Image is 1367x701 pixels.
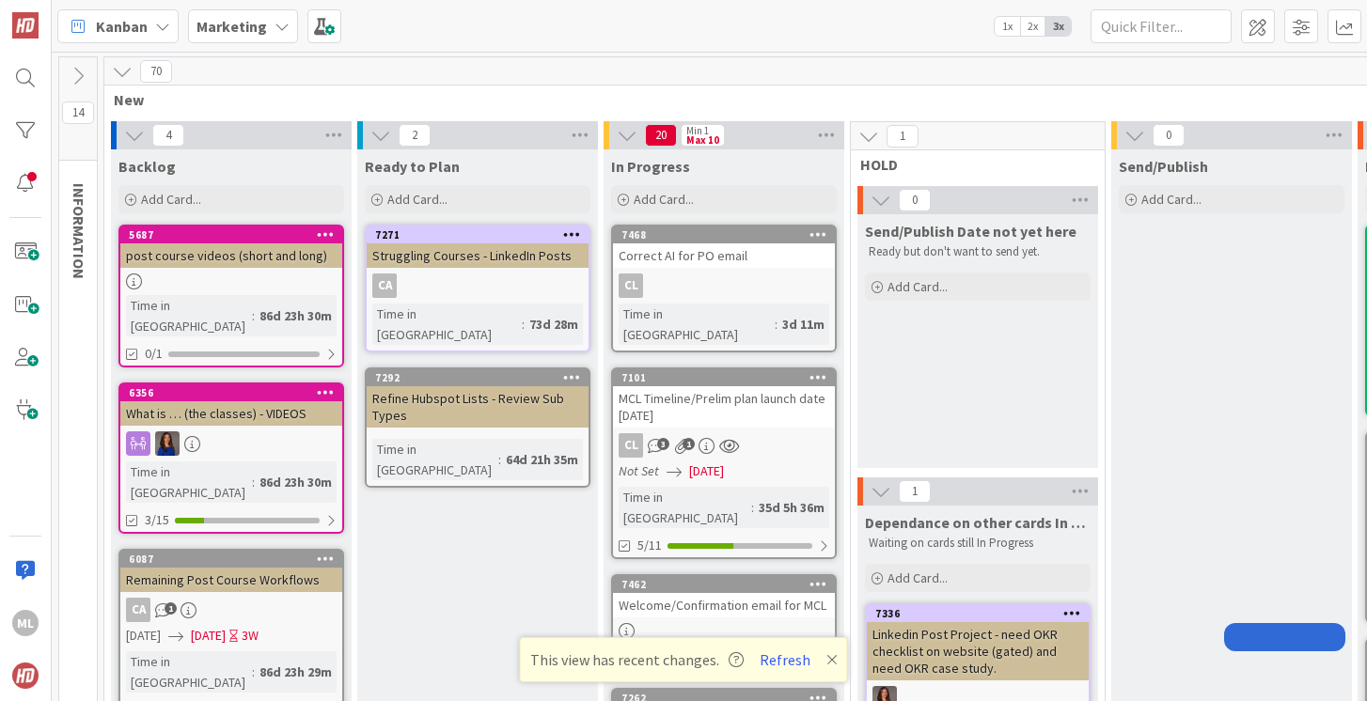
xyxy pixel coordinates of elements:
span: 2x [1020,17,1045,36]
div: Max 10 [686,135,719,145]
div: Linkedin Post Project - need OKR checklist on website (gated) and need OKR case study. [867,622,1089,680]
span: INFORMATION [70,183,88,279]
span: 0 [899,189,931,211]
div: 7468Correct AI for PO email [613,226,835,268]
div: 35d 5h 36m [754,497,829,518]
input: Quick Filter... [1091,9,1232,43]
div: Time in [GEOGRAPHIC_DATA] [126,651,252,693]
a: 7468Correct AI for PO emailCLTime in [GEOGRAPHIC_DATA]:3d 11m [611,225,837,352]
span: 4 [152,124,184,147]
span: [DATE] [689,461,724,481]
span: 0/1 [145,344,163,364]
div: Time in [GEOGRAPHIC_DATA] [126,295,252,336]
i: Not Set [619,462,659,479]
span: Dependance on other cards In progress [865,513,1091,532]
span: 0 [1153,124,1185,147]
div: CL [613,273,835,298]
div: 6356 [129,386,342,399]
a: 7271Struggling Courses - LinkedIn PostsCATime in [GEOGRAPHIC_DATA]:73d 28m [365,225,590,352]
div: 86d 23h 30m [255,305,337,326]
span: Add Card... [141,191,201,208]
span: Backlog [118,157,176,176]
div: SL [120,431,342,456]
div: Time in [GEOGRAPHIC_DATA] [619,304,775,345]
div: Time in [GEOGRAPHIC_DATA] [619,487,751,528]
div: 5687 [129,228,342,241]
span: 1 [899,480,931,503]
span: Send/Publish [1119,157,1208,176]
span: : [522,314,525,335]
img: Visit kanbanzone.com [12,12,39,39]
span: Add Card... [1141,191,1202,208]
span: 1 [165,602,177,615]
span: 3/15 [145,510,169,530]
span: : [775,314,778,335]
div: 7271 [375,228,589,241]
div: MCL Timeline/Prelim plan launch date [DATE] [613,386,835,428]
div: What is … (the classes) - VIDEOS [120,401,342,426]
div: 7462 [613,576,835,593]
div: 7101 [613,369,835,386]
div: 5687post course videos (short and long) [120,226,342,268]
div: CA [120,598,342,622]
div: Time in [GEOGRAPHIC_DATA] [372,439,498,480]
a: 7101MCL Timeline/Prelim plan launch date [DATE]CLNot Set[DATE]Time in [GEOGRAPHIC_DATA]:35d 5h 36... [611,367,837,559]
span: [DATE] [126,626,161,646]
div: 7462Welcome/Confirmation email for MCL [613,576,835,617]
div: 7462 [621,578,835,591]
div: 6087 [120,551,342,568]
div: ML [12,610,39,636]
span: 70 [140,60,172,83]
div: 7468 [613,226,835,243]
span: 1 [683,438,695,450]
a: 7462Welcome/Confirmation email for MCLTime in [GEOGRAPHIC_DATA]:3d 5h [611,574,837,673]
b: Marketing [196,17,267,36]
div: 7336 [867,605,1089,622]
div: 64d 21h 35m [501,449,583,470]
span: : [498,449,501,470]
button: Refresh [753,647,817,672]
span: Kanban [96,15,148,38]
div: post course videos (short and long) [120,243,342,268]
span: 1x [995,17,1020,36]
a: 6356What is … (the classes) - VIDEOSSLTime in [GEOGRAPHIC_DATA]:86d 23h 30m3/15 [118,382,344,534]
span: Add Card... [888,278,948,295]
div: 7336Linkedin Post Project - need OKR checklist on website (gated) and need OKR case study. [867,605,1089,680]
div: 7468 [621,228,835,241]
div: 6356What is … (the classes) - VIDEOS [120,384,342,426]
div: 7336 [875,607,1089,620]
div: 7292 [367,369,589,386]
div: 7101 [621,371,835,384]
div: 3d 11m [778,314,829,335]
span: 5/11 [637,536,662,555]
div: Time in [GEOGRAPHIC_DATA] [126,461,252,503]
span: 20 [645,124,677,147]
span: Add Card... [634,191,694,208]
div: Struggling Courses - LinkedIn Posts [367,243,589,268]
div: 73d 28m [525,314,583,335]
div: 6356 [120,384,342,401]
div: Correct AI for PO email [613,243,835,268]
span: 3x [1045,17,1071,36]
div: 3W [242,626,259,646]
div: CL [613,433,835,458]
img: SL [155,431,180,456]
div: 7292 [375,371,589,384]
a: 7292Refine Hubspot Lists - Review Sub TypesTime in [GEOGRAPHIC_DATA]:64d 21h 35m [365,367,590,488]
div: CL [619,433,643,458]
span: Ready to Plan [365,157,460,176]
span: Add Card... [888,569,948,586]
p: Ready but don't want to send yet. [869,244,1087,259]
div: Refine Hubspot Lists - Review Sub Types [367,386,589,428]
span: 14 [62,101,94,124]
a: 5687post course videos (short and long)Time in [GEOGRAPHIC_DATA]:86d 23h 30m0/1 [118,225,344,367]
p: Waiting on cards still In Progress [869,536,1087,551]
div: CA [126,598,150,622]
div: CL [619,273,643,298]
span: 1 [887,125,919,148]
div: CA [372,273,397,298]
span: : [751,497,754,518]
div: Welcome/Confirmation email for MCL [613,593,835,617]
div: 7292Refine Hubspot Lists - Review Sub Types [367,369,589,428]
span: Send/Publish Date not yet here [865,222,1076,241]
